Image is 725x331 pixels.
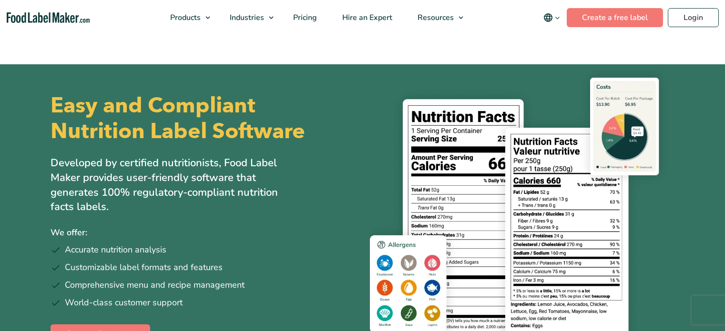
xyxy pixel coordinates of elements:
[65,261,223,274] span: Customizable label formats and features
[51,226,356,240] p: We offer:
[51,156,298,214] p: Developed by certified nutritionists, Food Label Maker provides user-friendly software that gener...
[65,296,183,309] span: World-class customer support
[167,12,202,23] span: Products
[290,12,318,23] span: Pricing
[51,93,355,144] h1: Easy and Compliant Nutrition Label Software
[65,243,166,256] span: Accurate nutrition analysis
[339,12,393,23] span: Hire an Expert
[415,12,455,23] span: Resources
[567,8,663,27] a: Create a free label
[668,8,719,27] a: Login
[227,12,265,23] span: Industries
[65,279,245,291] span: Comprehensive menu and recipe management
